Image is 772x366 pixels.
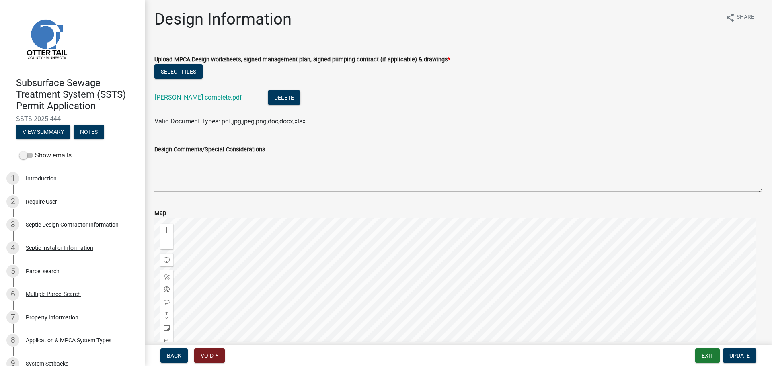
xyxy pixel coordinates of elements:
[725,13,735,22] i: share
[16,77,138,112] h4: Subsurface Sewage Treatment System (SSTS) Permit Application
[6,265,19,278] div: 5
[19,151,72,160] label: Show emails
[154,211,166,216] label: Map
[26,245,93,251] div: Septic Installer Information
[695,348,720,363] button: Exit
[154,57,450,63] label: Upload MPCA Design worksheets, signed management plan, signed pumping contract (if applicable) & ...
[201,352,214,359] span: Void
[6,195,19,208] div: 2
[74,125,104,139] button: Notes
[160,237,173,249] div: Zoom out
[26,291,81,297] div: Multiple Parcel Search
[16,115,129,123] span: SSTS-2025-444
[167,352,181,359] span: Back
[26,268,60,274] div: Parcel search
[6,311,19,324] div: 7
[26,315,78,320] div: Property Information
[16,129,70,136] wm-modal-confirm: Summary
[160,348,188,363] button: Back
[154,10,292,29] h1: Design Information
[723,348,756,363] button: Update
[6,334,19,347] div: 8
[26,222,119,227] div: Septic Design Contractor Information
[6,288,19,301] div: 6
[26,337,111,343] div: Application & MPCA System Types
[160,224,173,237] div: Zoom in
[154,117,306,125] span: Valid Document Types: pdf,jpg,jpeg,png,doc,docx,xlsx
[719,10,761,25] button: shareShare
[154,64,203,79] button: Select files
[6,241,19,254] div: 4
[6,172,19,185] div: 1
[160,254,173,266] div: Find my location
[16,125,70,139] button: View Summary
[268,90,300,105] button: Delete
[194,348,225,363] button: Void
[6,218,19,231] div: 3
[268,94,300,102] wm-modal-confirm: Delete Document
[154,147,265,153] label: Design Comments/Special Considerations
[737,13,754,22] span: Share
[729,352,750,359] span: Update
[26,199,57,204] div: Require User
[155,94,242,101] a: [PERSON_NAME] complete.pdf
[74,129,104,136] wm-modal-confirm: Notes
[26,176,57,181] div: Introduction
[16,8,76,69] img: Otter Tail County, Minnesota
